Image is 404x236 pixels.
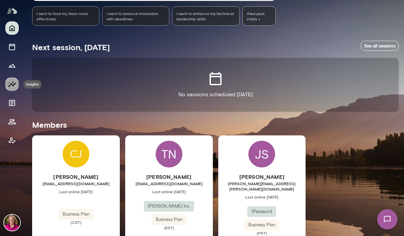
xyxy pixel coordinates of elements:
[144,203,194,210] span: [PERSON_NAME] Inc.
[178,91,253,99] p: No sessions scheduled [DATE]
[59,211,93,218] span: Business Plan
[5,96,19,110] button: Documents
[218,194,306,200] span: Last online [DATE]
[63,141,89,167] img: Connor Johnson
[218,230,306,236] span: (PST)
[248,141,275,167] div: JS
[5,40,19,53] button: Sessions
[125,189,213,194] span: Last online [DATE]
[32,189,120,194] span: Last online [DATE]
[5,134,19,147] button: Client app
[32,42,110,52] h5: Next session, [DATE]
[152,216,186,223] span: Business Plan
[7,4,17,17] img: Mento
[125,225,213,230] span: (EST)
[125,173,213,181] h6: [PERSON_NAME]
[32,119,399,130] h5: Members
[5,21,19,35] button: Home
[244,222,279,228] span: Business Plan
[32,173,120,181] h6: [PERSON_NAME]
[172,6,239,26] div: I want to enhance my technical leadership skills
[36,11,95,21] span: I want to lead my team more effectively
[218,173,306,181] h6: [PERSON_NAME]
[247,208,276,215] span: 1Password
[218,181,306,192] span: [PERSON_NAME][EMAIL_ADDRESS][PERSON_NAME][DOMAIN_NAME]
[23,80,42,89] div: Insights
[125,181,213,186] span: [EMAIL_ADDRESS][DOMAIN_NAME]
[5,78,19,91] button: Insights
[32,181,120,186] span: [EMAIL_ADDRESS][DOMAIN_NAME]
[102,6,169,26] div: I want to balance innovation with deadlines
[176,11,235,21] span: I want to enhance my technical leadership skills
[5,115,19,128] button: Members
[106,11,165,21] span: I want to balance innovation with deadlines
[5,59,19,72] button: Growth Plan
[156,141,182,167] div: TN
[4,215,20,231] img: Trina Mays
[32,6,99,26] div: I want to lead my team more effectively
[32,220,120,225] span: (CST)
[361,41,399,51] a: See all sessions
[242,6,276,26] span: View past chats ->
